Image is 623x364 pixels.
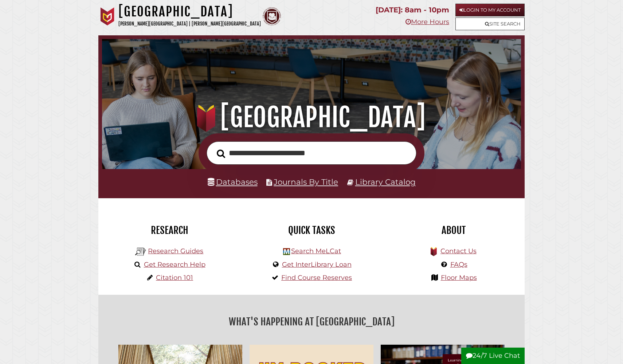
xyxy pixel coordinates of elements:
[135,246,146,257] img: Hekman Library Logo
[98,7,117,26] img: Calvin University
[440,247,477,255] a: Contact Us
[118,4,261,20] h1: [GEOGRAPHIC_DATA]
[217,149,225,158] i: Search
[104,224,235,236] h2: Research
[405,18,449,26] a: More Hours
[208,177,258,187] a: Databases
[213,147,229,160] button: Search
[441,274,477,282] a: Floor Maps
[263,7,281,26] img: Calvin Theological Seminary
[246,224,377,236] h2: Quick Tasks
[111,101,512,133] h1: [GEOGRAPHIC_DATA]
[104,313,519,330] h2: What's Happening at [GEOGRAPHIC_DATA]
[283,248,290,255] img: Hekman Library Logo
[274,177,338,187] a: Journals By Title
[455,17,525,30] a: Site Search
[281,274,352,282] a: Find Course Reserves
[455,4,525,16] a: Login to My Account
[118,20,261,28] p: [PERSON_NAME][GEOGRAPHIC_DATA] | [PERSON_NAME][GEOGRAPHIC_DATA]
[376,4,449,16] p: [DATE]: 8am - 10pm
[388,224,519,236] h2: About
[291,247,341,255] a: Search MeLCat
[355,177,416,187] a: Library Catalog
[450,261,467,269] a: FAQs
[144,261,205,269] a: Get Research Help
[156,274,193,282] a: Citation 101
[148,247,203,255] a: Research Guides
[282,261,352,269] a: Get InterLibrary Loan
